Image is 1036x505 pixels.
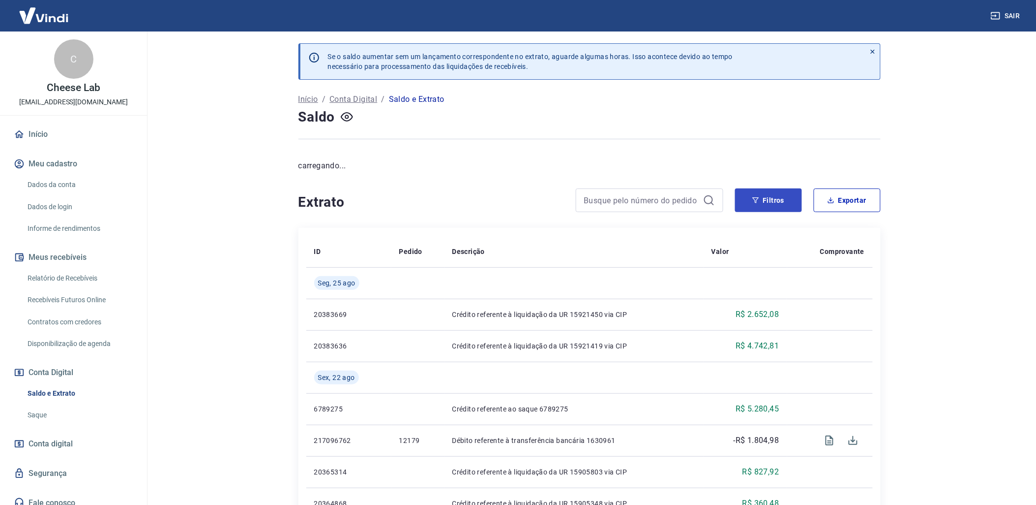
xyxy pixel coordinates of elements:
p: 12179 [399,436,437,445]
a: Início [298,94,318,105]
a: Relatório de Recebíveis [24,268,135,288]
p: Pedido [399,247,422,256]
button: Filtros [735,189,802,212]
button: Meus recebíveis [12,247,135,268]
a: Dados da conta [24,175,135,195]
a: Saque [24,405,135,425]
input: Busque pelo número do pedido [584,193,699,208]
p: R$ 4.742,81 [736,340,779,352]
p: -R$ 1.804,98 [734,435,779,446]
p: ID [314,247,321,256]
p: / [382,94,385,105]
div: C [54,39,93,79]
p: R$ 5.280,45 [736,403,779,415]
p: R$ 827,92 [742,466,779,478]
a: Disponibilização de agenda [24,334,135,354]
p: / [322,94,326,105]
p: 20365314 [314,467,384,477]
span: Download [841,429,865,452]
p: Crédito referente à liquidação da UR 15921450 via CIP [452,310,696,319]
a: Conta digital [12,433,135,455]
a: Saldo e Extrato [24,383,135,404]
span: Conta digital [29,437,73,451]
p: [EMAIL_ADDRESS][DOMAIN_NAME] [19,97,128,107]
p: Saldo e Extrato [389,94,444,105]
a: Recebíveis Futuros Online [24,290,135,310]
a: Início [12,124,135,145]
span: Sex, 22 ago [318,373,355,382]
p: Cheese Lab [47,83,100,93]
p: Crédito referente à liquidação da UR 15905803 via CIP [452,467,696,477]
h4: Extrato [298,192,564,212]
p: 20383636 [314,341,384,351]
img: Vindi [12,0,76,31]
p: Débito referente à transferência bancária 1630961 [452,436,696,445]
a: Conta Digital [329,94,377,105]
p: 6789275 [314,404,384,414]
a: Dados de login [24,197,135,217]
p: 217096762 [314,436,384,445]
p: Crédito referente à liquidação da UR 15921419 via CIP [452,341,696,351]
h4: Saldo [298,107,335,127]
p: carregando... [298,160,881,172]
a: Segurança [12,463,135,484]
button: Exportar [814,189,881,212]
p: Comprovante [820,247,864,256]
p: Crédito referente ao saque 6789275 [452,404,696,414]
p: R$ 2.652,08 [736,309,779,320]
p: 20383669 [314,310,384,319]
span: Visualizar [818,429,841,452]
a: Informe de rendimentos [24,219,135,239]
button: Sair [989,7,1024,25]
p: Valor [711,247,729,256]
span: Seg, 25 ago [318,278,355,288]
button: Meu cadastro [12,153,135,175]
p: Se o saldo aumentar sem um lançamento correspondente no extrato, aguarde algumas horas. Isso acon... [328,52,733,71]
a: Contratos com credores [24,312,135,332]
button: Conta Digital [12,362,135,383]
p: Descrição [452,247,485,256]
